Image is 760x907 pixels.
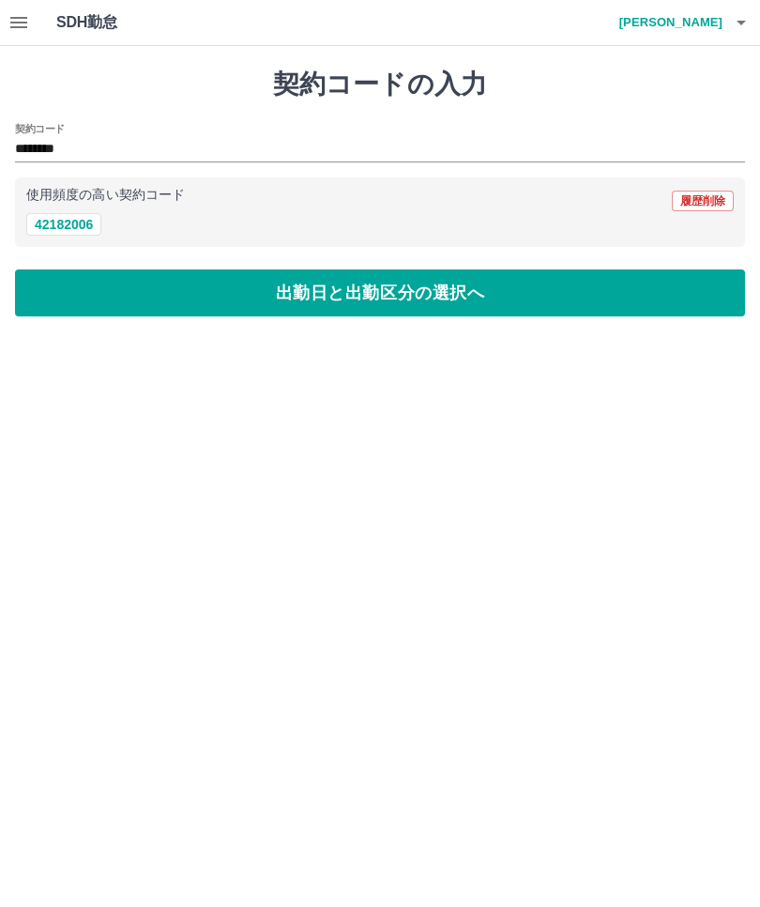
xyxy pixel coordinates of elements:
p: 使用頻度の高い契約コード [26,189,185,202]
button: 履歴削除 [672,191,734,211]
h1: 契約コードの入力 [15,69,745,100]
h2: 契約コード [15,121,65,136]
button: 出勤日と出勤区分の選択へ [15,269,745,316]
button: 42182006 [26,213,101,236]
